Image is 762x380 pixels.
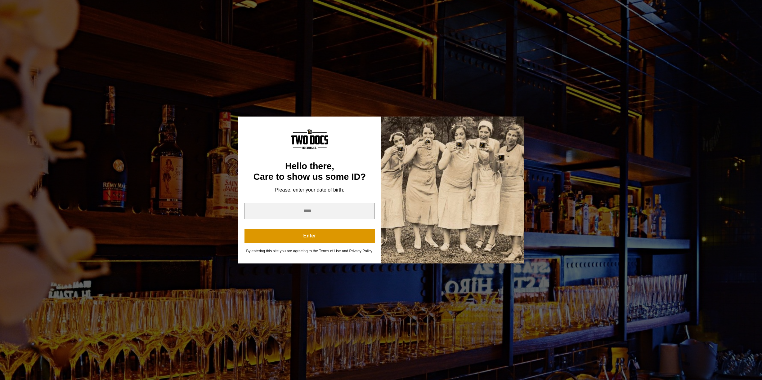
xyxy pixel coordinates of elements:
[244,187,375,193] div: Please, enter your date of birth:
[244,161,375,182] div: Hello there, Care to show us some ID?
[291,129,328,149] img: Content Logo
[244,249,375,254] div: By entering this site you are agreeing to the Terms of Use and Privacy Policy.
[244,203,375,219] input: year
[244,229,375,243] button: Enter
